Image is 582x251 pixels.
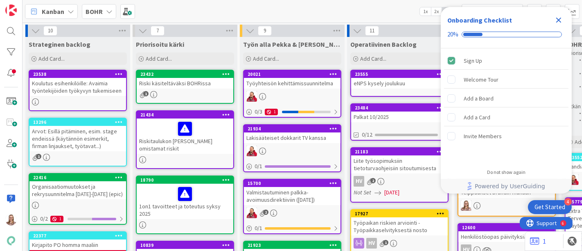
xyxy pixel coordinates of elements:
div: 0/1 [244,161,341,171]
div: 22377Kirjapito PO homma maaliin [29,232,126,250]
div: 23538 [33,71,126,77]
div: 23484Palkat 10/2025 [351,104,448,122]
img: JS [246,208,257,218]
span: [DATE] [384,188,399,197]
a: 15700Valmistautuminen palkka-avoimuusdirektiiviin ([DATE])JS0/1 [243,179,341,234]
div: 23484 [355,105,448,111]
span: 1 [36,154,41,159]
div: 23484 [351,104,448,112]
div: Add a Card [464,112,490,122]
div: Organisaatiomuutokset ja rekrysuunnitelma [DATE]-[DATE] (epic) [29,181,126,199]
div: 22416Organisaatiomuutokset ja rekrysuunnitelma [DATE]-[DATE] (epic) [29,174,126,199]
div: 22416 [33,175,126,180]
div: 23432 [140,71,233,77]
div: JS [244,91,341,102]
div: 0/1 [244,223,341,233]
div: 13296Arvot: Esillä pitäminen, esim. stage endeissä (käytännön esimerkit, firman linjaukset, työta... [29,119,126,151]
div: 22377 [29,232,126,240]
span: 0 / 3 [255,107,262,116]
span: 11 [365,26,379,36]
div: Onboarding Checklist [447,15,512,25]
div: HV [351,176,448,187]
div: HV [366,238,377,249]
span: 2x [431,7,442,16]
span: Priorisoitu kärki [136,40,184,48]
div: Kirjapito PO homma maaliin [29,240,126,250]
div: 23555 [355,71,448,77]
div: 13296 [33,119,126,125]
span: 1 [383,240,388,245]
div: Add a Board [464,94,494,103]
div: Footer [441,179,572,194]
span: 10 [43,26,57,36]
div: 12600Henkilöstöopas päivityksiä [458,224,555,242]
div: Open Get Started checklist, remaining modules: 4 [528,200,572,214]
div: 23538Koulutus esihenkilöille: Avaimia työntekijöiden työkyvyn tukemiseen [29,71,126,96]
i: Not Set [354,189,371,196]
div: 23538 [29,71,126,78]
div: 21183 [351,148,448,155]
img: avatar [5,235,17,246]
a: 21183Liite työsopimuksiin tietoturvaohjeisiin sitoutumisestaHVNot Set[DATE] [350,147,449,203]
div: 21923 [244,242,341,249]
span: Support [17,1,37,11]
div: 15700Valmistautuminen palkka-avoimuusdirektiiviin ([DATE]) [244,180,341,205]
div: 21434 [137,111,233,119]
div: Palkat 10/2025 [351,112,448,122]
div: 15700 [244,180,341,187]
span: Operatiivinen Backlog [350,40,417,48]
span: 0/12 [362,130,372,139]
a: 187901on1 tavoitteet ja toteutus syksy 2025 [136,176,234,234]
span: Työn alla Pekka & Juhani [243,40,341,48]
div: Riski käsiteltäväksi BOHRissa [137,78,233,89]
div: 23555eNPS kysely joulukuu [351,71,448,89]
span: Strateginen backlog [29,40,90,48]
a: 19456Teippaukset brändin mukaanIH [458,179,556,217]
a: 23484Palkat 10/20250/12 [350,103,449,141]
div: 1 [265,109,278,115]
div: 21434 [140,112,233,118]
div: 20021 [248,71,341,77]
div: Checklist Container [441,7,572,194]
div: eNPS kysely joulukuu [351,78,448,89]
input: Quick Filter... [462,4,523,19]
a: Powered by UserGuiding [445,179,568,194]
span: Add Card... [360,55,386,62]
span: 2 [370,178,376,183]
a: 23432Riski käsiteltäväksi BOHRissa [136,70,234,104]
div: 187901on1 tavoitteet ja toteutus syksy 2025 [137,176,233,219]
span: 1x [420,7,431,16]
b: BOHR [86,7,103,16]
div: 15700 [248,180,341,186]
div: 23555 [351,71,448,78]
a: 22416Organisaatiomuutokset ja rekrysuunnitelma [DATE]-[DATE] (epic)0/21 [29,173,127,225]
img: IH [461,200,471,211]
span: Powered by UserGuiding [475,181,545,191]
div: 17927Työpaikan riskien arviointi - Työpaikkaselvityksestä nosto [351,210,448,235]
div: 21183Liite työsopimuksiin tietoturvaohjeisiin sitoutumisesta [351,148,448,173]
div: Add a Board is incomplete. [444,89,568,107]
div: 4 [564,198,572,205]
a: 1 [530,236,546,246]
div: Welcome Tour is incomplete. [444,71,568,89]
div: HV [351,238,448,249]
div: Checklist items [441,48,572,164]
a: 20021Työyhteisön kehittämissuunnitelmaJS0/31 [243,70,341,118]
span: Kanban [42,7,64,16]
img: JS [246,91,257,102]
div: 21934Lakisääteiset dokkarit TV kanssa [244,125,341,143]
div: 1 [50,216,63,222]
div: Työpaikan riskien arviointi - Työpaikkaselvityksestä nosto [351,217,448,235]
div: JS [244,146,341,156]
img: Visit kanbanzone.com [5,5,17,16]
span: 0 / 1 [255,224,262,233]
a: 23538Koulutus esihenkilöille: Avaimia työntekijöiden työkyvyn tukemiseen [29,70,127,111]
span: 1 [143,91,149,96]
div: Arvot: Esillä pitäminen, esim. stage endeissä (käytännön esimerkit, firman linjaukset, työtavat...) [29,126,126,151]
div: Valmistautuminen palkka-avoimuusdirektiiviin ([DATE]) [244,187,341,205]
div: 23432 [137,71,233,78]
div: 17927 [355,211,448,217]
div: Invite Members is incomplete. [444,127,568,145]
div: 6 [43,3,45,10]
span: Add Card... [253,55,279,62]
